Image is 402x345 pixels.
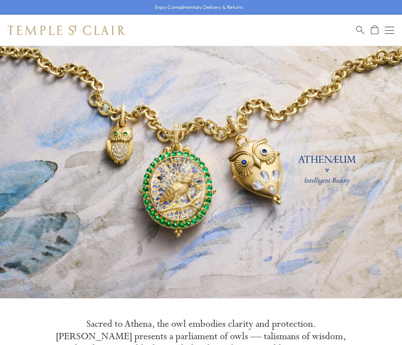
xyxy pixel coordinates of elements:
p: Enjoy Complimentary Delivery & Returns [155,3,243,11]
a: Search [356,25,364,35]
button: Open navigation [385,26,394,35]
img: Temple St. Clair [8,26,125,35]
a: Open Shopping Bag [371,25,378,35]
